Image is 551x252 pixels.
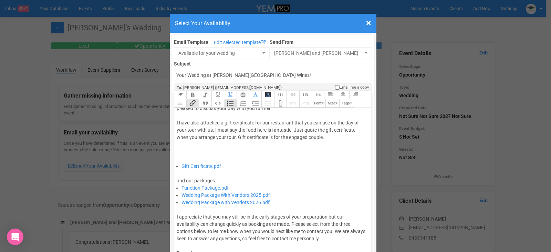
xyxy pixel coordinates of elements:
button: Tags [339,99,354,108]
label: Send From [270,37,372,46]
button: Attach Files [274,99,287,108]
button: Underline Colour [224,91,236,99]
button: Strikethrough [237,91,249,99]
button: Redo [299,99,312,108]
button: Decrease Level [249,99,261,108]
button: Align Justified [174,99,186,108]
span: H4 [316,93,321,97]
a: Wedding Package With Vendors 2025.pdf [181,192,270,198]
button: Heading 2 [287,91,299,99]
div: I appreciate that you may still be in the early stages of your preparation but our availability c... [177,206,366,242]
button: Size [325,99,339,108]
div: and our packages: [177,170,366,184]
button: Numbers [237,99,249,108]
a: Function Package.pdf [181,185,229,191]
a: Wedding Package with Vendors 2026.pdf [181,200,270,205]
button: Heading 1 [274,91,287,99]
button: Undo [287,99,299,108]
button: Increase Level [261,99,274,108]
span: H3 [303,93,308,97]
button: Bullets [224,99,236,108]
span: [PERSON_NAME] and [PERSON_NAME] [274,50,363,57]
label: Email Template [174,39,208,46]
button: Align Left [324,91,336,99]
span: H1 [278,93,283,97]
button: Heading 3 [299,91,312,99]
span: × [366,17,371,29]
button: Heading 4 [312,91,324,99]
label: Subject [174,59,372,67]
button: Link [186,99,199,108]
button: Italic [199,91,211,99]
div: Thank you for your recent Wedding enquiry. I'm delighted to say that we are currently available f... [177,90,366,163]
button: Bold [186,91,199,99]
button: Quote [199,99,211,108]
span: Email me a copy [340,84,369,90]
span: Available for your wedding [178,50,261,57]
h4: Select Your Availability [175,19,371,28]
button: Clear Formatting at cursor [174,91,186,99]
a: Edit selected template [212,39,267,47]
button: Font Colour [249,91,261,99]
span: [PERSON_NAME] ([EMAIL_ADDRESS][DOMAIN_NAME]) [183,85,282,90]
strong: To: [177,85,182,90]
button: Font Background [261,91,274,99]
a: Gift Certificate.pdf [181,163,221,169]
span: H2 [291,93,295,97]
button: Font [312,99,325,108]
button: Code [211,99,224,108]
button: Underline [211,91,224,99]
button: Align Center [337,91,349,99]
button: Align Right [349,91,362,99]
div: Open Intercom Messenger [7,229,23,245]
